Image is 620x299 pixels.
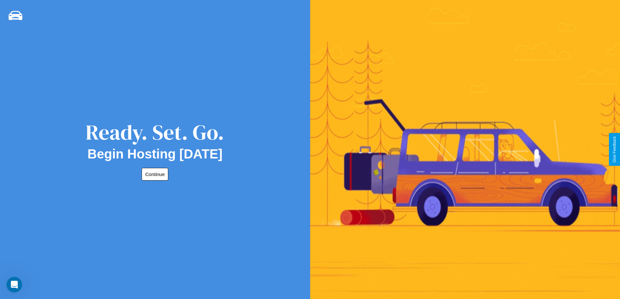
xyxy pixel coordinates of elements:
button: Continue [142,168,168,181]
div: Ready. Set. Go. [86,118,224,147]
iframe: Intercom live chat [7,277,22,292]
div: Give Feedback [612,136,617,163]
h2: Begin Hosting [DATE] [88,147,223,161]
